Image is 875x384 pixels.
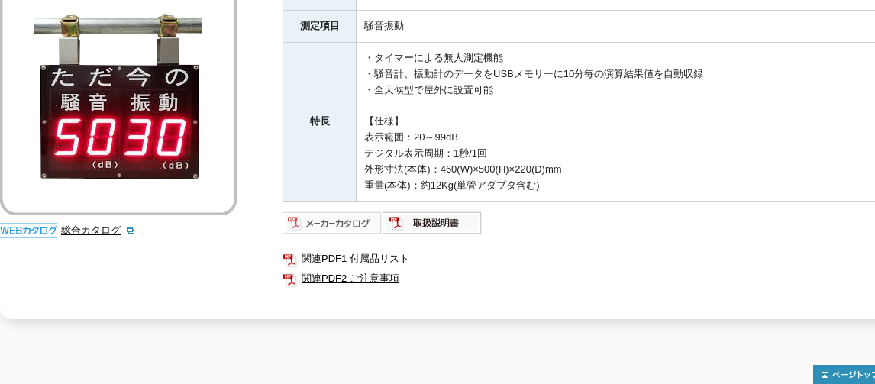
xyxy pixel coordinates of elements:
[383,211,483,235] img: 取扱説明書
[283,43,357,202] th: 特長
[283,11,357,43] th: 測定項目
[61,224,136,236] a: 総合カタログ
[283,211,383,235] img: メーカーカタログ
[383,221,483,233] a: 取扱説明書
[283,221,383,233] a: メーカーカタログ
